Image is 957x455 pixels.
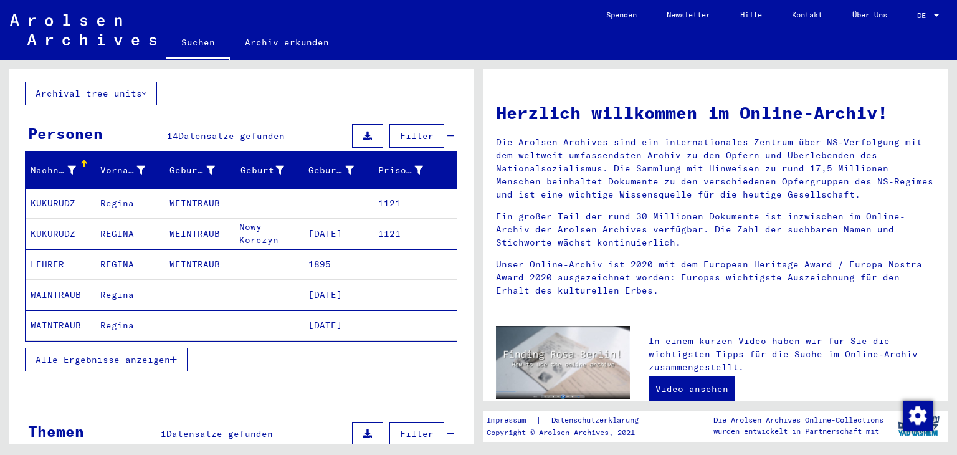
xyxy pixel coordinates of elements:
[178,130,285,141] span: Datensätze gefunden
[308,164,354,177] div: Geburtsdatum
[164,188,234,218] mat-cell: WEINTRAUB
[303,310,373,340] mat-cell: [DATE]
[164,219,234,249] mat-cell: WEINTRAUB
[373,219,457,249] mat-cell: 1121
[36,354,170,365] span: Alle Ergebnisse anzeigen
[28,420,84,443] div: Themen
[389,422,444,446] button: Filter
[487,414,654,427] div: |
[10,14,156,45] img: Arolsen_neg.svg
[26,153,95,188] mat-header-cell: Nachname
[496,258,935,297] p: Unser Online-Archiv ist 2020 mit dem European Heritage Award / Europa Nostra Award 2020 ausgezeic...
[28,122,103,145] div: Personen
[169,164,215,177] div: Geburtsname
[164,153,234,188] mat-header-cell: Geburtsname
[26,219,95,249] mat-cell: KUKURUDZ
[487,414,536,427] a: Impressum
[496,326,630,399] img: video.jpg
[95,219,165,249] mat-cell: REGINA
[31,160,95,180] div: Nachname
[713,426,883,437] p: wurden entwickelt in Partnerschaft mit
[378,164,424,177] div: Prisoner #
[95,280,165,310] mat-cell: Regina
[234,219,304,249] mat-cell: Nowy Korczyn
[167,130,178,141] span: 14
[303,153,373,188] mat-header-cell: Geburtsdatum
[166,27,230,60] a: Suchen
[895,410,942,441] img: yv_logo.png
[496,100,935,126] h1: Herzlich willkommen im Online-Archiv!
[308,160,373,180] div: Geburtsdatum
[166,428,273,439] span: Datensätze gefunden
[95,249,165,279] mat-cell: REGINA
[713,414,883,426] p: Die Arolsen Archives Online-Collections
[26,310,95,340] mat-cell: WAINTRAUB
[95,310,165,340] mat-cell: Regina
[169,160,234,180] div: Geburtsname
[400,130,434,141] span: Filter
[95,188,165,218] mat-cell: Regina
[31,164,76,177] div: Nachname
[917,11,931,20] span: DE
[234,153,304,188] mat-header-cell: Geburt‏
[26,188,95,218] mat-cell: KUKURUDZ
[389,124,444,148] button: Filter
[496,136,935,201] p: Die Arolsen Archives sind ein internationales Zentrum über NS-Verfolgung mit dem weltweit umfasse...
[400,428,434,439] span: Filter
[100,160,164,180] div: Vorname
[903,401,933,431] img: Zustimmung ändern
[373,153,457,188] mat-header-cell: Prisoner #
[303,249,373,279] mat-cell: 1895
[496,210,935,249] p: Ein großer Teil der rund 30 Millionen Dokumente ist inzwischen im Online-Archiv der Arolsen Archi...
[25,348,188,371] button: Alle Ergebnisse anzeigen
[100,164,146,177] div: Vorname
[373,188,457,218] mat-cell: 1121
[541,414,654,427] a: Datenschutzerklärung
[164,249,234,279] mat-cell: WEINTRAUB
[303,219,373,249] mat-cell: [DATE]
[95,153,165,188] mat-header-cell: Vorname
[649,335,935,374] p: In einem kurzen Video haben wir für Sie die wichtigsten Tipps für die Suche im Online-Archiv zusa...
[239,164,285,177] div: Geburt‏
[378,160,442,180] div: Prisoner #
[239,160,303,180] div: Geburt‏
[161,428,166,439] span: 1
[303,280,373,310] mat-cell: [DATE]
[26,280,95,310] mat-cell: WAINTRAUB
[26,249,95,279] mat-cell: LEHRER
[230,27,344,57] a: Archiv erkunden
[487,427,654,438] p: Copyright © Arolsen Archives, 2021
[25,82,157,105] button: Archival tree units
[649,376,735,401] a: Video ansehen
